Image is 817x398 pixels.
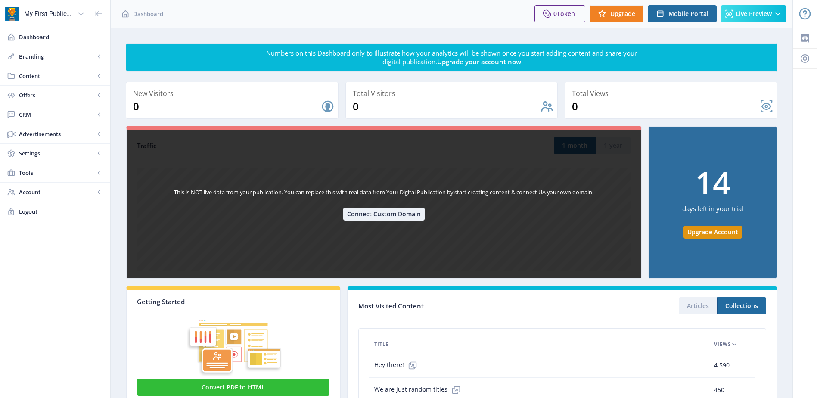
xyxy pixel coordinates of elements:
[133,99,321,113] div: 0
[358,299,562,313] div: Most Visited Content
[19,207,103,216] span: Logout
[717,297,766,314] button: Collections
[572,99,760,113] div: 0
[133,87,335,99] div: New Visitors
[19,33,103,41] span: Dashboard
[174,188,593,208] div: This is NOT live data from your publication. You can replace this with real data from Your Digita...
[19,52,95,61] span: Branding
[353,87,554,99] div: Total Visitors
[572,87,774,99] div: Total Views
[5,7,19,21] img: app-icon.png
[534,5,585,22] button: 0Token
[714,385,724,395] span: 450
[137,297,329,306] div: Getting Started
[683,226,742,239] button: Upgrade Account
[19,168,95,177] span: Tools
[679,297,717,314] button: Articles
[19,149,95,158] span: Settings
[714,360,730,370] span: 4,590
[266,49,638,66] div: Numbers on this Dashboard only to illustrate how your analytics will be shown once you start addi...
[721,5,786,22] button: Live Preview
[682,198,743,226] div: days left in your trial
[668,10,708,17] span: Mobile Portal
[133,9,163,18] span: Dashboard
[590,5,643,22] button: Upgrade
[19,91,95,99] span: Offers
[374,339,388,349] span: Title
[24,4,74,23] div: My First Publication
[714,339,731,349] span: Views
[137,306,329,377] img: graphic
[137,379,329,396] button: Convert PDF to HTML
[695,167,730,198] div: 14
[610,10,635,17] span: Upgrade
[19,188,95,196] span: Account
[353,99,541,113] div: 0
[648,5,717,22] button: Mobile Portal
[374,357,421,374] span: Hey there!
[557,9,575,18] span: Token
[19,110,95,119] span: CRM
[343,208,425,221] button: Connect Custom Domain
[437,57,521,66] a: Upgrade your account now
[19,130,95,138] span: Advertisements
[19,72,95,80] span: Content
[736,10,772,17] span: Live Preview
